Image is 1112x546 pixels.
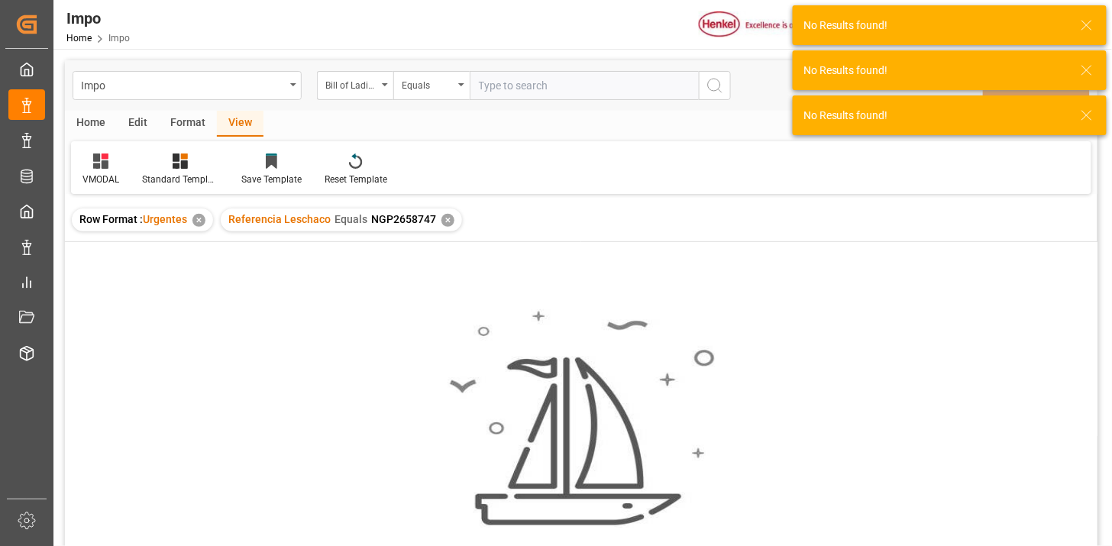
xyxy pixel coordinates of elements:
div: No Results found! [803,63,1066,79]
div: ✕ [192,214,205,227]
button: open menu [317,71,393,100]
span: Referencia Leschaco [228,213,331,225]
button: search button [699,71,731,100]
div: Equals [402,75,454,92]
div: No Results found! [803,18,1066,34]
div: No Results found! [803,108,1066,124]
div: Standard Templates [142,173,218,186]
div: Bill of Lading Number [325,75,377,92]
div: Reset Template [325,173,387,186]
button: open menu [393,71,470,100]
span: Row Format : [79,213,143,225]
img: Henkel%20logo.jpg_1689854090.jpg [699,11,827,38]
img: smooth_sailing.jpeg [448,309,715,528]
span: NGP2658747 [371,213,436,225]
button: open menu [73,71,302,100]
div: View [217,111,263,137]
div: Edit [117,111,159,137]
div: Impo [81,75,285,94]
span: Urgentes [143,213,187,225]
div: Impo [66,7,130,30]
div: ✕ [441,214,454,227]
span: Equals [335,213,367,225]
input: Type to search [470,71,699,100]
div: Format [159,111,217,137]
div: Home [65,111,117,137]
a: Home [66,33,92,44]
div: Save Template [241,173,302,186]
div: VMODAL [82,173,119,186]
